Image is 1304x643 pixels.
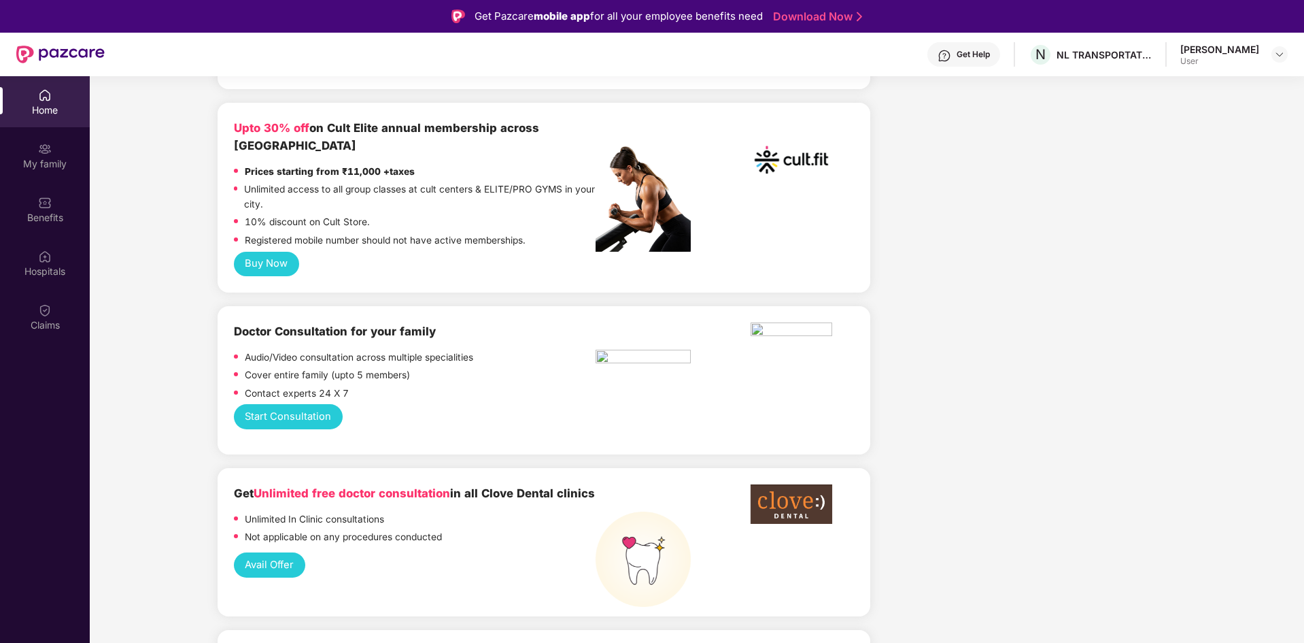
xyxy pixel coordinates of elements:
img: svg+xml;base64,PHN2ZyBpZD0iSG9zcGl0YWxzIiB4bWxucz0iaHR0cDovL3d3dy53My5vcmcvMjAwMC9zdmciIHdpZHRoPS... [38,250,52,263]
img: Logo [451,10,465,23]
div: NL TRANSPORTATION PRIVATE LIMITED [1057,48,1152,61]
p: Audio/Video consultation across multiple specialities [245,350,473,365]
img: svg+xml;base64,PHN2ZyB3aWR0aD0iMjAiIGhlaWdodD0iMjAiIHZpZXdCb3g9IjAgMCAyMCAyMCIgZmlsbD0ibm9uZSIgeG... [38,142,52,156]
img: hcp.png [596,350,691,367]
p: Cover entire family (upto 5 members) [245,368,410,383]
span: N [1035,46,1046,63]
img: ekin.png [751,323,832,340]
img: pc2.png [596,146,691,252]
button: Avail Offer [234,553,305,578]
img: New Pazcare Logo [16,46,105,63]
span: Unlimited free doctor consultation [254,487,450,500]
div: [PERSON_NAME] [1180,43,1259,56]
div: User [1180,56,1259,67]
p: Unlimited access to all group classes at cult centers & ELITE/PRO GYMS in your city. [244,182,595,212]
strong: mobile app [534,10,590,22]
strong: Prices starting from ₹11,000 +taxes [245,166,415,177]
img: Stroke [857,10,862,24]
p: Contact experts 24 X 7 [245,386,349,401]
button: Buy Now [234,252,299,277]
img: svg+xml;base64,PHN2ZyBpZD0iRHJvcGRvd24tMzJ4MzIiIHhtbG5zPSJodHRwOi8vd3d3LnczLm9yZy8yMDAwL3N2ZyIgd2... [1274,49,1285,60]
p: Registered mobile number should not have active memberships. [245,233,526,248]
button: Start Consultation [234,404,343,429]
b: Upto 30% off [234,121,309,135]
div: Get Pazcare for all your employee benefits need [475,8,763,24]
img: cult.png [751,119,832,201]
p: Unlimited In Clinic consultations [245,512,384,527]
img: teeth%20high.png [596,512,691,607]
img: svg+xml;base64,PHN2ZyBpZD0iQ2xhaW0iIHhtbG5zPSJodHRwOi8vd3d3LnczLm9yZy8yMDAwL3N2ZyIgd2lkdGg9IjIwIi... [38,303,52,317]
b: Doctor Consultation for your family [234,325,436,338]
img: svg+xml;base64,PHN2ZyBpZD0iSGVscC0zMngzMiIgeG1sbnM9Imh0dHA6Ly93d3cudzMub3JnLzIwMDAvc3ZnIiB3aWR0aD... [938,49,951,63]
p: Not applicable on any procedures conducted [245,530,442,545]
img: clove-dental%20png.png [751,484,832,523]
p: 10% discount on Cult Store. [245,215,370,230]
b: Get in all Clove Dental clinics [234,487,595,500]
b: on Cult Elite annual membership across [GEOGRAPHIC_DATA] [234,121,539,152]
img: svg+xml;base64,PHN2ZyBpZD0iSG9tZSIgeG1sbnM9Imh0dHA6Ly93d3cudzMub3JnLzIwMDAvc3ZnIiB3aWR0aD0iMjAiIG... [38,88,52,102]
div: Get Help [957,49,990,60]
a: Download Now [773,10,858,24]
img: svg+xml;base64,PHN2ZyBpZD0iQmVuZWZpdHMiIHhtbG5zPSJodHRwOi8vd3d3LnczLm9yZy8yMDAwL3N2ZyIgd2lkdGg9Ij... [38,196,52,210]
